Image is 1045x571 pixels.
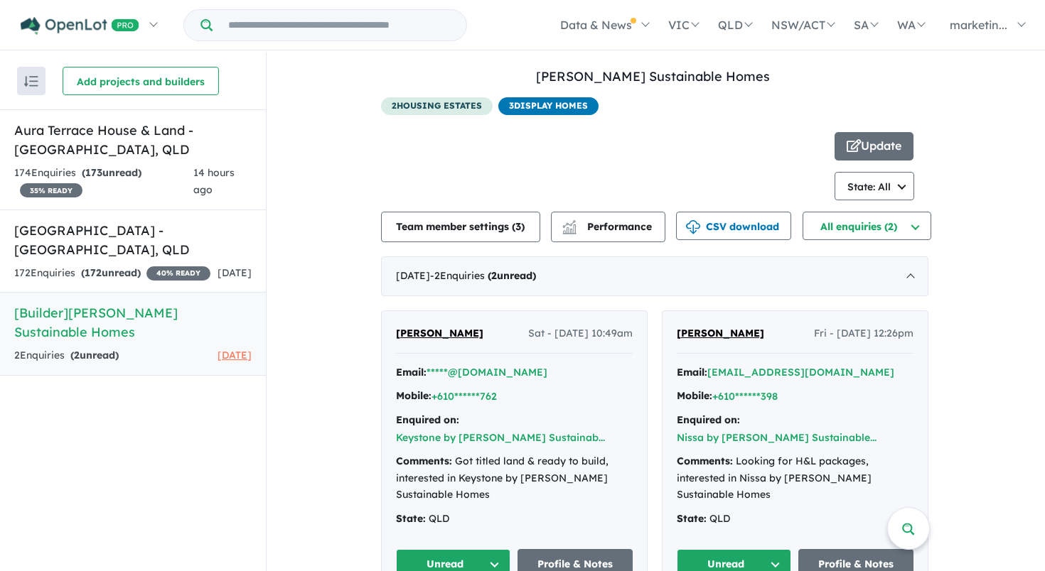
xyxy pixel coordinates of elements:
span: 173 [85,166,102,179]
div: QLD [396,511,633,528]
button: CSV download [676,212,791,240]
span: 3 Display Homes [498,97,599,115]
span: marketin... [950,18,1007,32]
div: [DATE] [381,256,928,296]
strong: Comments: [396,455,452,467]
a: [PERSON_NAME] [396,325,483,342]
span: [PERSON_NAME] [677,327,764,339]
h5: [Builder] [PERSON_NAME] Sustainable Homes [14,303,252,342]
span: 2 [74,349,80,361]
strong: Enquired on: [396,413,459,426]
div: 174 Enquir ies [14,165,193,199]
button: State: All [835,172,915,200]
div: 172 Enquir ies [14,265,210,282]
button: Add projects and builders [63,67,219,95]
a: [PERSON_NAME] [677,325,764,342]
a: [PERSON_NAME] Sustainable Homes [536,68,770,85]
span: 40 % READY [146,266,210,281]
h5: Aura Terrace House & Land - [GEOGRAPHIC_DATA] , QLD [14,121,252,159]
span: Fri - [DATE] 12:26pm [814,325,913,342]
strong: Enquired on: [677,413,740,426]
div: Got titled land & ready to build, interested in Keystone by [PERSON_NAME] Sustainable Homes [396,453,633,504]
span: [DATE] [218,349,252,361]
span: Sat - [DATE] 10:49am [528,325,633,342]
button: Performance [551,212,665,242]
button: Nissa by [PERSON_NAME] Sustainable... [677,430,877,445]
img: sort.svg [24,76,38,87]
span: [PERSON_NAME] [396,327,483,339]
span: Performance [564,220,652,233]
span: 2 housing estates [381,97,493,115]
span: - 2 Enquir ies [430,269,536,282]
strong: State: [677,512,707,525]
span: 2 [491,269,497,282]
span: 172 [85,266,102,279]
img: download icon [686,220,700,234]
a: Keystone by [PERSON_NAME] Sustainab... [396,431,605,444]
strong: ( unread) [70,349,119,361]
strong: ( unread) [488,269,536,282]
span: 14 hours ago [193,166,235,196]
button: All enquiries (2) [803,212,931,240]
img: bar-chart.svg [562,224,577,234]
strong: State: [396,512,426,525]
strong: Mobile: [677,389,712,402]
button: [EMAIL_ADDRESS][DOMAIN_NAME] [707,365,894,380]
strong: Mobile: [396,389,432,402]
span: [DATE] [218,266,252,279]
button: Keystone by [PERSON_NAME] Sustainab... [396,430,605,445]
img: line-chart.svg [562,220,575,228]
div: QLD [677,511,913,528]
div: 2 Enquir ies [14,347,119,364]
button: Team member settings (3) [381,212,540,242]
img: Openlot PRO Logo White [21,17,139,35]
input: Try estate name, suburb, builder or developer [215,10,463,40]
strong: Comments: [677,455,733,467]
strong: Email: [677,366,707,379]
strong: ( unread) [82,166,141,179]
h5: [GEOGRAPHIC_DATA] - [GEOGRAPHIC_DATA] , QLD [14,221,252,259]
button: Update [835,132,913,161]
a: Nissa by [PERSON_NAME] Sustainable... [677,431,877,444]
strong: ( unread) [81,266,141,279]
div: Looking for H&L packages, interested in Nissa by [PERSON_NAME] Sustainable Homes [677,453,913,504]
span: 3 [515,220,521,233]
span: 35 % READY [20,183,82,197]
strong: Email: [396,366,427,379]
